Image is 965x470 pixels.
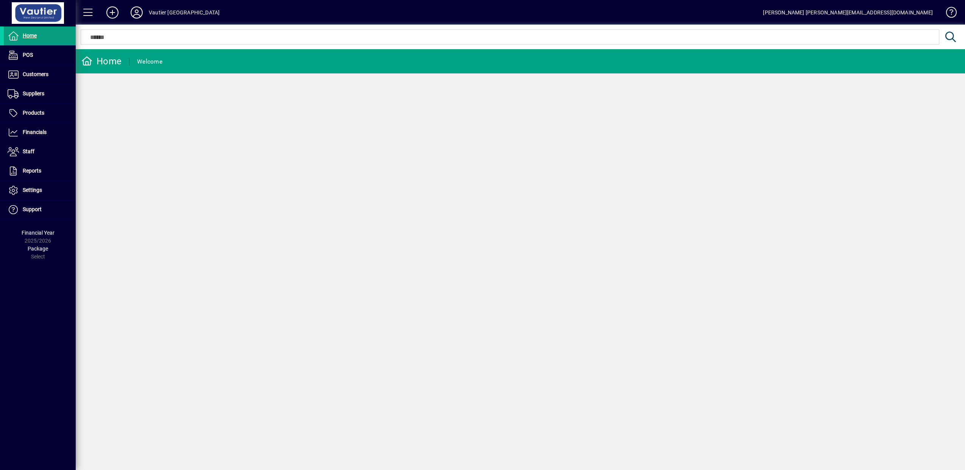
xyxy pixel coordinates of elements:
[100,6,125,19] button: Add
[23,71,48,77] span: Customers
[149,6,220,19] div: Vautier [GEOGRAPHIC_DATA]
[4,123,76,142] a: Financials
[4,162,76,181] a: Reports
[4,142,76,161] a: Staff
[23,33,37,39] span: Home
[940,2,956,26] a: Knowledge Base
[22,230,55,236] span: Financial Year
[763,6,933,19] div: [PERSON_NAME] [PERSON_NAME][EMAIL_ADDRESS][DOMAIN_NAME]
[4,65,76,84] a: Customers
[23,148,34,154] span: Staff
[28,246,48,252] span: Package
[125,6,149,19] button: Profile
[4,200,76,219] a: Support
[81,55,122,67] div: Home
[137,56,162,68] div: Welcome
[23,129,47,135] span: Financials
[23,110,44,116] span: Products
[23,168,41,174] span: Reports
[4,46,76,65] a: POS
[4,104,76,123] a: Products
[23,90,44,96] span: Suppliers
[23,52,33,58] span: POS
[23,206,42,212] span: Support
[4,84,76,103] a: Suppliers
[23,187,42,193] span: Settings
[4,181,76,200] a: Settings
